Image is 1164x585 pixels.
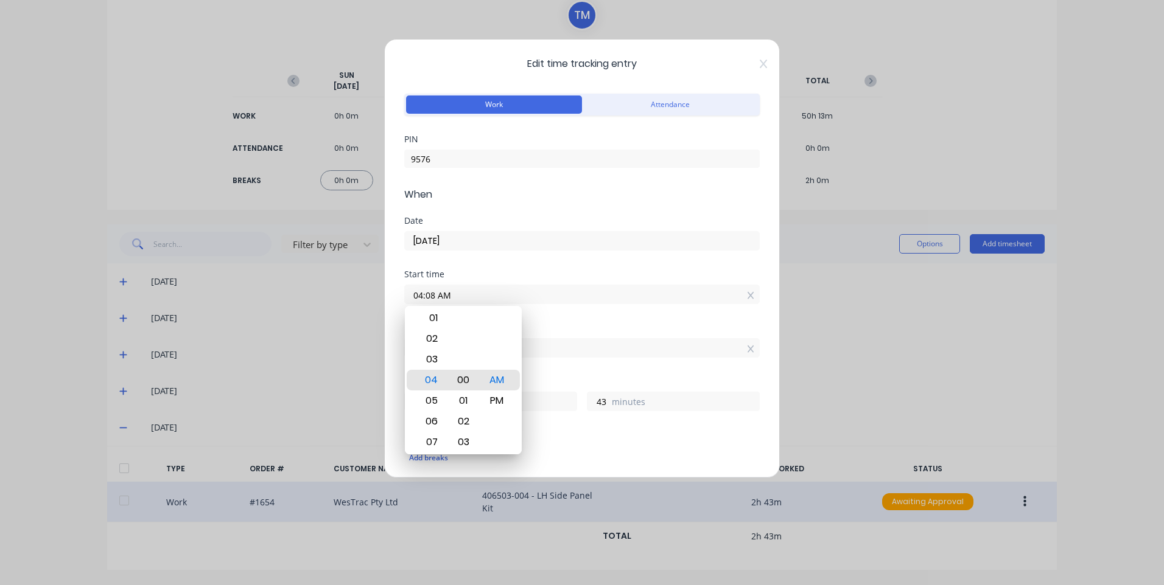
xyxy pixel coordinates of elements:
[404,270,760,279] div: Start time
[612,395,759,410] label: minutes
[404,324,760,332] div: Finish time
[413,306,447,454] div: Hour
[406,95,582,114] button: Work
[415,328,445,349] div: 02
[415,308,445,328] div: 01
[447,306,480,454] div: Minute
[404,187,760,202] span: When
[582,95,758,114] button: Attendance
[415,411,445,432] div: 06
[415,370,445,390] div: 04
[404,57,760,71] span: Edit time tracking entry
[449,390,479,411] div: 01
[415,349,445,370] div: 03
[415,432,445,452] div: 07
[404,135,760,144] div: PIN
[482,390,512,411] div: PM
[449,432,479,452] div: 03
[404,150,760,168] input: Enter PIN
[415,390,445,411] div: 05
[404,431,760,439] div: Breaks
[404,216,760,225] div: Date
[404,377,760,386] div: Hours worked
[449,411,479,432] div: 02
[587,392,609,410] input: 0
[409,450,755,466] div: Add breaks
[482,370,512,390] div: AM
[449,370,479,390] div: 00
